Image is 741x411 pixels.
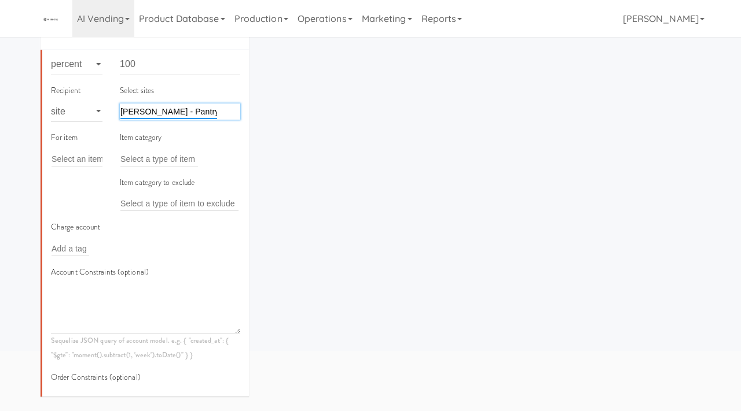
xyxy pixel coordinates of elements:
[120,151,198,166] input: Select a type of item
[120,196,239,211] input: Select a type of item to exclude
[51,220,100,235] label: Charge account
[52,241,89,256] input: Add a tag
[120,176,195,190] label: Item category to exclude
[51,335,229,360] small: Sequelize JSON query of account model. e.g. { "created_at": { "$gte": "moment().subtract(1, 'week...
[51,371,141,385] label: Order Constraints (optional)
[51,265,149,280] label: Account Constraints (optional)
[51,131,78,145] label: For item
[120,84,154,98] label: Select sites
[51,84,80,98] label: Recipient
[41,9,61,29] img: Micromart
[120,131,162,145] label: Item category
[120,54,240,75] input: 1 = 1%
[52,151,106,166] input: Select an item
[120,104,217,119] input: Add a tag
